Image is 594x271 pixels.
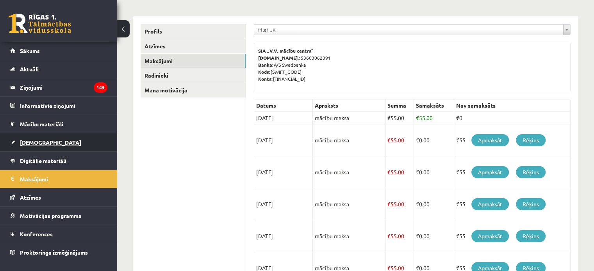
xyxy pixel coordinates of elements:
[385,188,414,220] td: 55.00
[254,188,313,220] td: [DATE]
[416,200,419,207] span: €
[414,188,454,220] td: 0.00
[141,83,246,97] a: Mana motivācija
[10,207,107,225] a: Motivācijas programma
[20,47,40,54] span: Sākums
[454,99,571,112] th: Nav samaksāts
[516,134,546,146] a: Rēķins
[387,136,391,143] span: €
[516,166,546,178] a: Rēķins
[141,24,246,39] a: Profils
[258,48,314,54] b: SIA „V.V. mācību centrs”
[454,220,571,252] td: €55
[414,112,454,124] td: 55.00
[258,47,566,82] p: 53603062391 A/S Swedbanka [SWIFT_CODE] [FINANCIAL_ID]
[414,220,454,252] td: 0.00
[313,112,385,124] td: mācību maksa
[20,157,66,164] span: Digitālie materiāli
[10,152,107,170] a: Digitālie materiāli
[385,124,414,156] td: 55.00
[516,230,546,242] a: Rēķins
[141,54,246,68] a: Maksājumi
[254,156,313,188] td: [DATE]
[471,134,509,146] a: Apmaksāt
[454,124,571,156] td: €55
[20,194,41,201] span: Atzīmes
[254,220,313,252] td: [DATE]
[414,99,454,112] th: Samaksāts
[10,133,107,151] a: [DEMOGRAPHIC_DATA]
[20,249,88,256] span: Proktoringa izmēģinājums
[385,112,414,124] td: 55.00
[20,139,81,146] span: [DEMOGRAPHIC_DATA]
[416,232,419,239] span: €
[20,78,107,96] legend: Ziņojumi
[416,136,419,143] span: €
[258,55,301,61] b: [DOMAIN_NAME].:
[416,114,419,121] span: €
[385,99,414,112] th: Summa
[10,78,107,96] a: Ziņojumi149
[94,82,107,93] i: 149
[10,60,107,78] a: Aktuāli
[258,62,274,68] b: Banka:
[387,232,391,239] span: €
[416,168,419,175] span: €
[313,156,385,188] td: mācību maksa
[387,168,391,175] span: €
[516,198,546,210] a: Rēķins
[10,115,107,133] a: Mācību materiāli
[9,14,71,33] a: Rīgas 1. Tālmācības vidusskola
[454,188,571,220] td: €55
[471,198,509,210] a: Apmaksāt
[258,69,271,75] b: Kods:
[454,156,571,188] td: €55
[257,25,560,35] span: 11.a1 JK
[258,76,273,82] b: Konts:
[313,124,385,156] td: mācību maksa
[10,243,107,261] a: Proktoringa izmēģinājums
[141,39,246,53] a: Atzīmes
[385,156,414,188] td: 55.00
[10,170,107,188] a: Maksājumi
[414,156,454,188] td: 0.00
[20,230,53,237] span: Konferences
[254,99,313,112] th: Datums
[20,120,63,128] span: Mācību materiāli
[313,99,385,112] th: Apraksts
[10,42,107,60] a: Sākums
[313,220,385,252] td: mācību maksa
[385,220,414,252] td: 55.00
[387,200,391,207] span: €
[414,124,454,156] td: 0.00
[10,97,107,115] a: Informatīvie ziņojumi
[471,166,509,178] a: Apmaksāt
[313,188,385,220] td: mācību maksa
[20,97,107,115] legend: Informatīvie ziņojumi
[254,124,313,156] td: [DATE]
[254,25,570,35] a: 11.a1 JK
[10,225,107,243] a: Konferences
[20,170,107,188] legend: Maksājumi
[471,230,509,242] a: Apmaksāt
[387,114,391,121] span: €
[20,66,39,73] span: Aktuāli
[141,68,246,83] a: Radinieki
[20,212,82,219] span: Motivācijas programma
[454,112,571,124] td: €0
[10,188,107,206] a: Atzīmes
[254,112,313,124] td: [DATE]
